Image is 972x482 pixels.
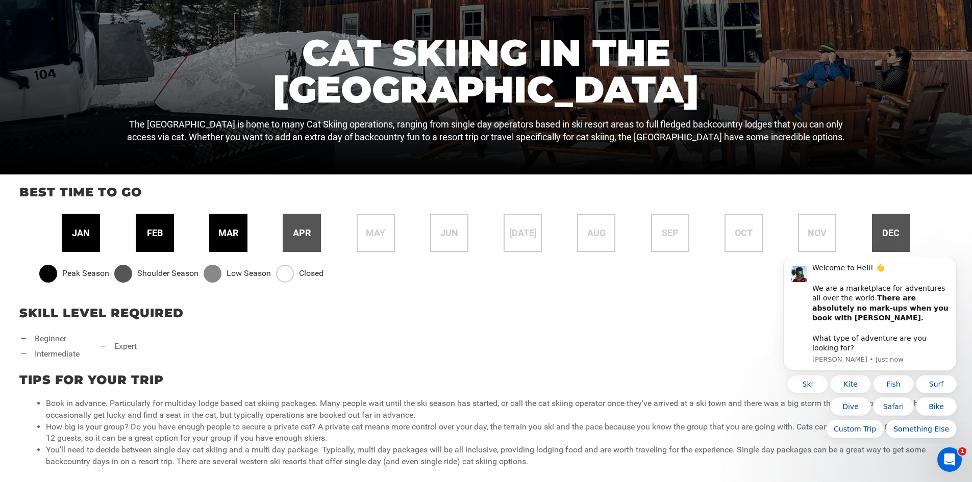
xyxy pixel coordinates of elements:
li: Book in advance. Particularly for multiday lodge based cat skiing packages. Many people wait unti... [46,398,946,421]
span: feb [147,226,163,240]
span: mar [218,226,238,240]
span: may [366,226,385,240]
span: — [20,333,27,345]
li: beginner [20,333,80,345]
span: [DATE] [509,226,537,240]
span: Closed [299,268,323,280]
span: nov [808,226,827,240]
div: Welcome to Heli! 👋 We are a marketplace for adventures all over the world. What type of adventure... [44,6,181,95]
iframe: Intercom notifications message [768,258,972,444]
div: Quick reply options [15,117,189,181]
button: Quick reply: Bike [148,140,189,158]
span: jun [440,226,458,240]
span: jan [72,226,90,240]
button: Quick reply: Fish [105,117,146,136]
span: 1 [958,447,966,455]
iframe: Intercom live chat [937,447,962,472]
span: apr [293,226,311,240]
span: oct [735,226,753,240]
button: Quick reply: Custom Trip [58,162,116,181]
span: sep [662,226,679,240]
div: Message content [44,6,181,95]
p: The [GEOGRAPHIC_DATA] is home to many Cat Skiing operations, ranging from single day operators ba... [122,118,851,144]
span: Low Season [227,268,271,280]
button: Quick reply: Ski [19,117,60,136]
button: Quick reply: Dive [62,140,103,158]
img: Profile image for Carl [23,8,39,24]
li: How big is your group? Do you have enough people to secure a private cat? A private cat means mor... [46,421,946,445]
span: aug [587,226,606,240]
b: There are absolutely no mark-ups when you book with [PERSON_NAME]. [44,36,181,64]
span: — [100,341,107,352]
p: Message from Carl, sent Just now [44,97,181,107]
span: Peak Season [62,268,109,280]
span: — [20,348,27,360]
p: Best time to go [19,184,953,201]
button: Quick reply: Surf [148,117,189,136]
p: Skill Level Required [19,305,953,322]
button: Quick reply: Safari [105,140,146,158]
span: Shoulder Season [137,268,198,280]
button: Quick reply: Something Else [118,162,189,181]
li: intermediate [20,348,80,360]
li: expert [100,341,137,352]
button: Quick reply: Kite [62,117,103,136]
p: Tips for your trip [19,371,953,389]
h1: Cat Skiing in The [GEOGRAPHIC_DATA] [122,34,851,108]
span: dec [882,226,900,240]
li: You'll need to decide between single day cat skiing and a multi day package. Typically, multi day... [46,444,946,468]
